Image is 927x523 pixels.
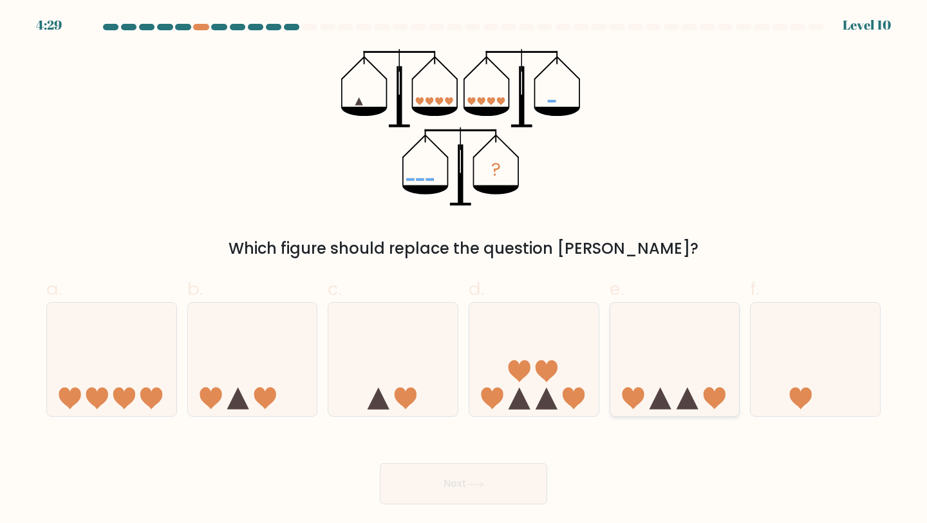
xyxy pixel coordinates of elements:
[36,15,62,35] div: 4:29
[469,276,484,301] span: d.
[610,276,624,301] span: e.
[380,463,547,504] button: Next
[46,276,62,301] span: a.
[750,276,759,301] span: f.
[843,15,891,35] div: Level 10
[491,157,501,182] tspan: ?
[328,276,342,301] span: c.
[54,237,873,260] div: Which figure should replace the question [PERSON_NAME]?
[187,276,203,301] span: b.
